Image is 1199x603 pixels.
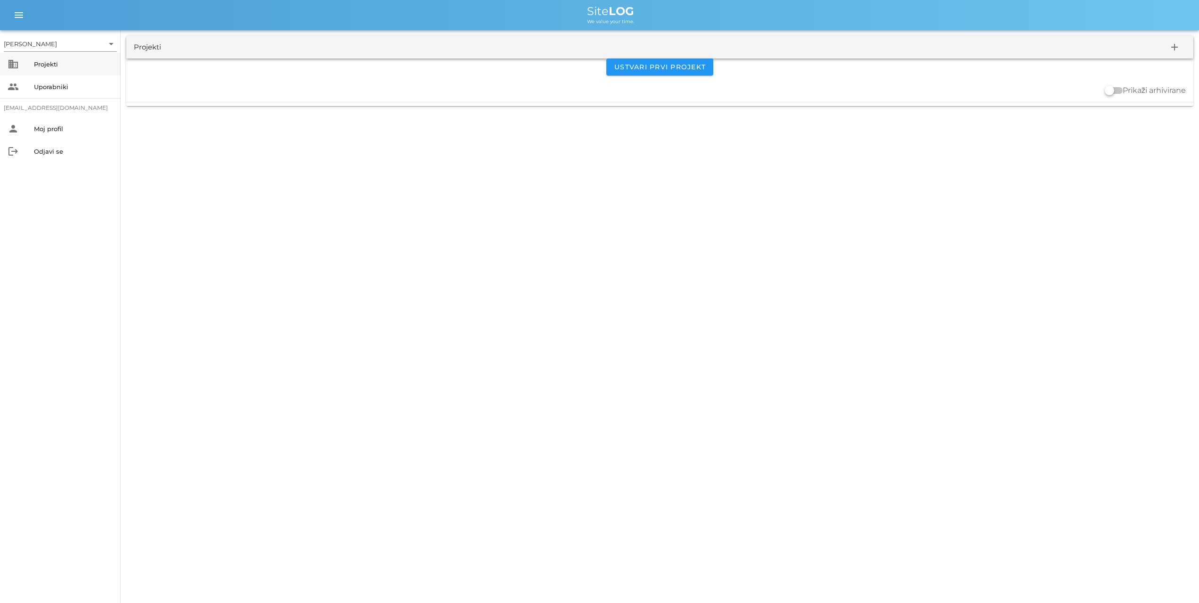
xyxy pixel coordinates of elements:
[34,60,113,68] div: Projekti
[8,123,19,134] i: person
[34,148,113,155] div: Odjavi se
[1064,501,1199,603] div: Chat-Widget
[134,42,161,53] div: Projekti
[4,36,117,51] div: [PERSON_NAME]
[587,4,634,18] span: Site
[106,38,117,50] i: arrow_drop_down
[34,83,113,91] div: Uporabniki
[1064,501,1199,603] iframe: Chat Widget
[609,4,634,18] b: LOG
[8,146,19,157] i: logout
[8,58,19,70] i: business
[587,18,634,25] span: We value your time.
[1169,41,1180,53] i: add
[8,81,19,92] i: people
[4,40,57,48] div: [PERSON_NAME]
[34,125,113,132] div: Moj profil
[606,58,713,75] button: Ustvari prvi projekt
[614,63,706,71] span: Ustvari prvi projekt
[1123,86,1186,95] label: Prikaži arhivirane
[13,9,24,21] i: menu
